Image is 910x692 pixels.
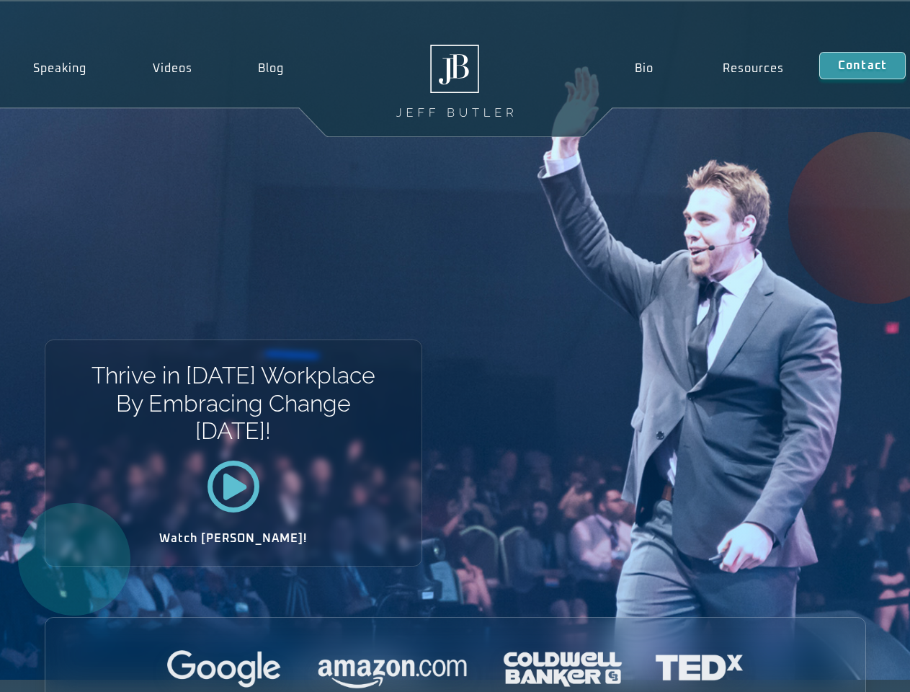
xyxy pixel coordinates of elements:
a: Blog [225,52,317,85]
a: Contact [819,52,906,79]
a: Resources [688,52,819,85]
a: Bio [599,52,688,85]
h1: Thrive in [DATE] Workplace By Embracing Change [DATE]! [90,362,376,445]
a: Videos [120,52,226,85]
h2: Watch [PERSON_NAME]! [96,533,371,544]
span: Contact [838,60,887,71]
nav: Menu [599,52,818,85]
